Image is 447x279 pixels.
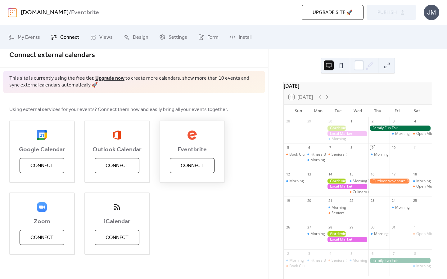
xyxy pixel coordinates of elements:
b: Eventbrite [71,7,99,19]
span: Connect [30,162,53,170]
div: Seniors' Social Tea [326,210,347,216]
div: 1 [413,225,417,229]
div: Morning Yoga Bliss [411,179,432,184]
div: [DATE] [284,82,432,90]
div: Morning Yoga Bliss [390,131,411,136]
div: Local Market [326,184,368,189]
div: 23 [370,198,375,203]
button: Connect [20,230,64,245]
span: Connect external calendars [9,48,95,62]
button: Connect [95,158,139,173]
span: Connect [181,162,204,170]
div: Sun [289,105,309,117]
div: Morning Yoga Bliss [289,179,323,184]
div: 10 [391,145,396,150]
div: Morning Yoga Bliss [347,258,368,263]
span: This site is currently using the free tier. to create more calendars, show more than 10 events an... [9,75,259,89]
span: Views [99,33,113,42]
div: Morning Yoga Bliss [284,179,305,184]
div: 30 [370,225,375,229]
div: 3 [307,251,311,256]
div: 28 [286,119,290,124]
div: Morning Yoga Bliss [395,205,428,210]
div: Tue [328,105,348,117]
div: 2 [286,251,290,256]
div: Culinary Cooking Class [353,189,392,195]
div: 30 [328,119,332,124]
div: Seniors' Social Tea [332,152,364,157]
span: Design [133,33,148,42]
img: google [37,130,47,140]
img: outlook [113,130,121,140]
img: logo [8,7,17,17]
div: Outdoor Adventure Day [368,179,411,184]
div: Morning Yoga Bliss [289,258,323,263]
div: Morning Yoga Bliss [332,136,365,142]
div: 7 [391,251,396,256]
span: Connect [106,162,129,170]
div: Open Mic Night [411,131,432,136]
div: Open Mic Night [411,231,432,237]
div: 4 [413,119,417,124]
img: eventbrite [187,130,197,140]
div: Book Club Gathering [289,152,325,157]
div: Morning Yoga Bliss [332,205,365,210]
div: Book Club Gathering [284,152,305,157]
div: Open Mic Night [416,184,443,189]
div: 22 [349,198,354,203]
div: 13 [307,172,311,176]
div: 5 [286,145,290,150]
div: 12 [286,172,290,176]
div: 24 [391,198,396,203]
div: Morning Yoga Bliss [353,258,386,263]
div: Morning Yoga Bliss [411,263,432,269]
div: 8 [413,251,417,256]
div: Morning Yoga Bliss [368,231,390,237]
div: Morning Yoga Bliss [374,152,407,157]
span: Form [207,33,219,42]
span: Using external services for your events? Connect them now and easily bring all your events together. [9,106,228,113]
div: Morning Yoga Bliss [326,136,347,142]
span: My Events [18,33,40,42]
div: Gardening Workshop [326,126,347,131]
div: 18 [413,172,417,176]
div: 21 [328,198,332,203]
button: Connect [95,230,139,245]
div: Morning Yoga Bliss [310,231,344,237]
div: Morning Yoga Bliss [368,152,390,157]
div: Wed [348,105,368,117]
a: Connect [46,28,84,46]
a: Form [193,28,223,46]
div: 4 [328,251,332,256]
div: Morning Yoga Bliss [353,179,386,184]
div: Morning Yoga Bliss [310,157,344,163]
span: Settings [169,33,187,42]
div: Gardening Workshop [326,179,347,184]
span: Upgrade site 🚀 [313,9,353,16]
div: 20 [307,198,311,203]
div: Morning Yoga Bliss [284,258,305,263]
div: Open Mic Night [416,231,443,237]
span: Install [239,33,251,42]
div: Book Club Gathering [289,263,325,269]
div: Open Mic Night [411,184,432,189]
div: Open Mic Night [416,131,443,136]
img: zoom [37,202,47,212]
div: Fitness Bootcamp [310,258,341,263]
div: 29 [349,225,354,229]
div: Seniors' Social Tea [332,210,364,216]
img: ical [112,202,122,212]
div: 26 [286,225,290,229]
div: JM [424,5,439,20]
div: 6 [370,251,375,256]
div: Morning Yoga Bliss [305,231,326,237]
div: Fri [387,105,407,117]
button: Upgrade site 🚀 [302,5,363,20]
div: 19 [286,198,290,203]
div: 3 [391,119,396,124]
span: Google Calendar [10,146,74,153]
div: Morning Yoga Bliss [395,131,428,136]
div: Gardening Workshop [326,231,347,237]
div: 1 [349,119,354,124]
div: 29 [307,119,311,124]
